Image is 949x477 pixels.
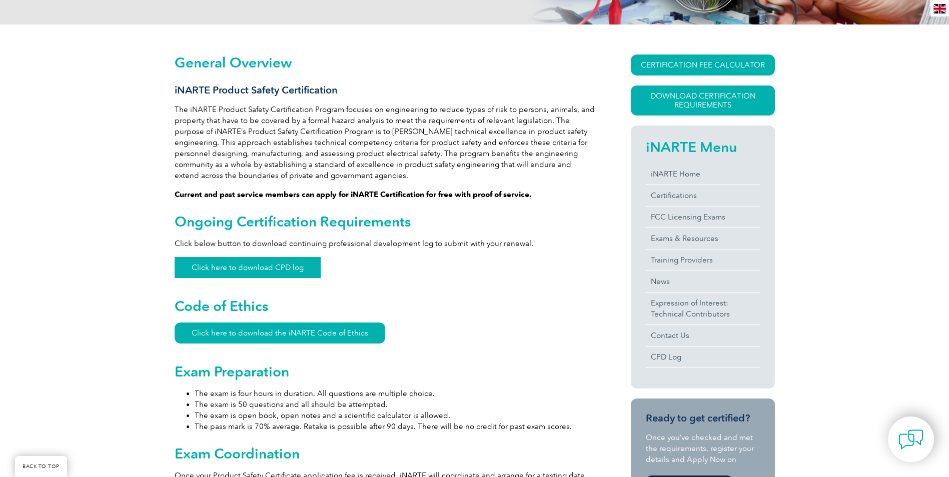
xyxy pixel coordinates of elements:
a: Contact Us [646,325,760,346]
a: Click here to download the iNARTE Code of Ethics [175,322,385,343]
h3: iNARTE Product Safety Certification [175,84,595,96]
a: CERTIFICATION FEE CALCULATOR [631,54,775,75]
p: Once you’ve checked and met the requirements, register your details and Apply Now on [646,432,760,465]
li: The pass mark is 70% average. Retake is possible after 90 days. There will be no credit for past ... [195,421,595,432]
a: Certifications [646,185,760,206]
a: Download Certification Requirements [631,85,775,115]
img: contact-chat.png [898,427,923,452]
a: Click here to download CPD log [175,257,321,278]
h3: Ready to get certified? [646,412,760,424]
a: News [646,271,760,292]
a: BACK TO TOP [15,456,67,477]
h2: Exam Coordination [175,445,595,461]
a: Exams & Resources [646,228,760,249]
h2: Ongoing Certification Requirements [175,213,595,229]
p: The iNARTE Product Safety Certification Program focuses on engineering to reduce types of risk to... [175,104,595,181]
p: Click below button to download continuing professional development log to submit with your renewal. [175,238,595,249]
h2: iNARTE Menu [646,139,760,155]
a: iNARTE Home [646,163,760,184]
h2: General Overview [175,54,595,70]
strong: Current and past service members can apply for iNARTE Certification for free with proof of service. [175,190,532,199]
a: CPD Log [646,346,760,367]
li: The exam is 50 questions and all should be attempted. [195,399,595,410]
li: The exam is four hours in duration. All questions are multiple choice. [195,388,595,399]
h2: Exam Preparation [175,363,595,379]
h2: Code of Ethics [175,298,595,314]
img: en [933,4,946,13]
a: Training Providers [646,249,760,270]
a: Expression of Interest:Technical Contributors [646,292,760,324]
a: FCC Licensing Exams [646,206,760,227]
li: The exam is open book, open notes and a scientific calculator is allowed. [195,410,595,421]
